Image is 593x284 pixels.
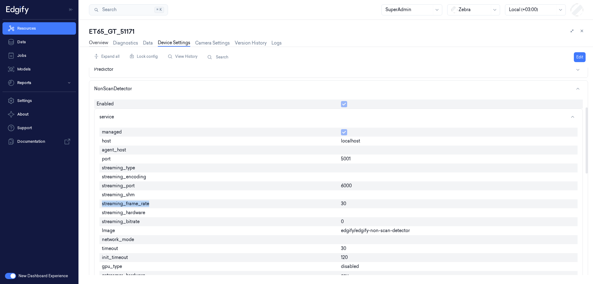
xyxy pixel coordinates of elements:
[102,165,135,171] span: streaming_type
[2,77,76,89] button: Reports
[89,40,108,47] a: Overview
[271,40,282,46] a: Logs
[91,52,122,61] button: Expand all
[95,109,582,125] button: service
[102,129,122,135] span: managed
[2,95,76,107] a: Settings
[102,174,146,180] span: streaming_encoding
[341,218,344,225] span: 0
[341,183,352,189] span: 6000
[2,36,76,48] a: Data
[341,245,346,252] span: 30
[2,108,76,121] button: About
[2,63,76,75] a: Models
[94,86,132,92] div: NonScanDetector
[2,122,76,134] a: Support
[102,147,126,153] span: agent_host
[113,40,138,46] a: Diagnostics
[102,156,111,162] span: port
[102,218,140,225] span: streaming_bitrate
[195,40,230,46] a: Camera Settings
[2,49,76,62] a: Jobs
[91,51,122,62] div: Expand all
[97,101,114,107] span: Enabled
[102,138,111,144] span: host
[341,201,346,207] span: 30
[89,81,588,97] button: NonScanDetector
[99,114,114,120] div: service
[102,236,134,243] span: network_mode
[143,40,153,46] a: Data
[127,51,160,62] div: Lock config
[89,27,588,36] div: ET65_GT_51171
[102,210,145,216] span: streaming_hardware
[102,245,118,252] span: timeout
[574,52,586,62] button: Edit
[341,263,359,270] span: disabled
[235,40,267,46] a: Version History
[102,201,149,207] span: streaming_frame_rate
[341,227,410,234] span: edgify/edgify-non-scan-detector
[341,156,351,162] span: 5001
[341,138,360,144] span: localhost
[66,5,76,15] button: Toggle Navigation
[102,227,115,234] span: Image
[165,52,200,61] button: View History
[102,192,135,198] span: streaming_shm
[89,4,168,15] button: Search⌘K
[341,272,349,279] span: cpu
[102,254,128,261] span: init_timeout
[94,66,113,73] div: Predictor
[127,52,160,61] button: Lock config
[2,22,76,35] a: Resources
[102,183,135,189] span: streaming_port
[89,61,588,78] button: Predictor
[100,6,116,13] span: Search
[102,263,122,270] span: gpu_type
[2,135,76,148] a: Documentation
[158,40,190,47] a: Device Settings
[341,254,348,261] span: 120
[102,272,145,279] span: gstreamer_hardware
